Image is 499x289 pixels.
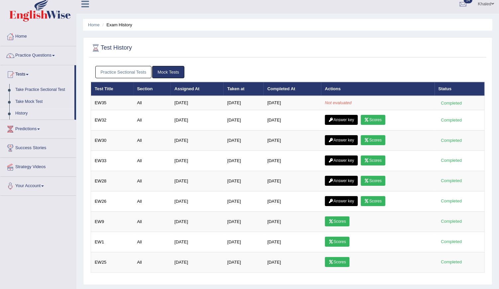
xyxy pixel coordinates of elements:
[224,191,264,211] td: [DATE]
[134,150,171,171] td: All
[88,22,100,27] a: Home
[264,82,321,96] th: Completed At
[91,232,134,252] td: EW1
[91,110,134,130] td: EW32
[224,252,264,272] td: [DATE]
[439,100,464,107] div: Completed
[361,196,385,206] a: Scores
[264,110,321,130] td: [DATE]
[91,211,134,232] td: EW9
[91,191,134,211] td: EW26
[224,211,264,232] td: [DATE]
[0,27,76,44] a: Home
[171,232,224,252] td: [DATE]
[325,155,358,165] a: Answer key
[171,211,224,232] td: [DATE]
[12,84,74,96] a: Take Practice Sectional Test
[95,66,152,78] a: Practice Sectional Tests
[134,191,171,211] td: All
[224,171,264,191] td: [DATE]
[361,155,385,165] a: Scores
[91,96,134,110] td: EW35
[435,82,485,96] th: Status
[439,137,464,144] div: Completed
[91,150,134,171] td: EW33
[91,171,134,191] td: EW28
[264,171,321,191] td: [DATE]
[0,177,76,193] a: Your Account
[224,232,264,252] td: [DATE]
[134,252,171,272] td: All
[264,252,321,272] td: [DATE]
[325,135,358,145] a: Answer key
[224,82,264,96] th: Taken at
[325,196,358,206] a: Answer key
[439,218,464,225] div: Completed
[0,120,76,137] a: Predictions
[224,150,264,171] td: [DATE]
[134,96,171,110] td: All
[0,46,76,63] a: Practice Questions
[439,157,464,164] div: Completed
[101,22,132,28] li: Exam History
[171,110,224,130] td: [DATE]
[264,232,321,252] td: [DATE]
[12,96,74,108] a: Take Mock Test
[152,66,184,78] a: Mock Tests
[91,43,132,53] h2: Test History
[134,211,171,232] td: All
[171,150,224,171] td: [DATE]
[325,176,358,186] a: Answer key
[224,130,264,150] td: [DATE]
[439,198,464,205] div: Completed
[325,115,358,125] a: Answer key
[264,191,321,211] td: [DATE]
[0,158,76,174] a: Strategy Videos
[91,82,134,96] th: Test Title
[439,238,464,245] div: Completed
[264,130,321,150] td: [DATE]
[134,82,171,96] th: Section
[264,211,321,232] td: [DATE]
[325,216,349,226] a: Scores
[224,110,264,130] td: [DATE]
[325,237,349,247] a: Scores
[439,259,464,266] div: Completed
[264,96,321,110] td: [DATE]
[325,100,351,105] em: Not evaluated
[171,82,224,96] th: Assigned At
[134,110,171,130] td: All
[134,232,171,252] td: All
[171,171,224,191] td: [DATE]
[361,115,385,125] a: Scores
[325,257,349,267] a: Scores
[91,252,134,272] td: EW25
[171,191,224,211] td: [DATE]
[91,130,134,150] td: EW30
[171,130,224,150] td: [DATE]
[264,150,321,171] td: [DATE]
[12,108,74,120] a: History
[361,176,385,186] a: Scores
[439,177,464,184] div: Completed
[439,117,464,124] div: Completed
[171,96,224,110] td: [DATE]
[224,96,264,110] td: [DATE]
[0,139,76,155] a: Success Stories
[361,135,385,145] a: Scores
[321,82,435,96] th: Actions
[134,171,171,191] td: All
[0,65,74,82] a: Tests
[171,252,224,272] td: [DATE]
[134,130,171,150] td: All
